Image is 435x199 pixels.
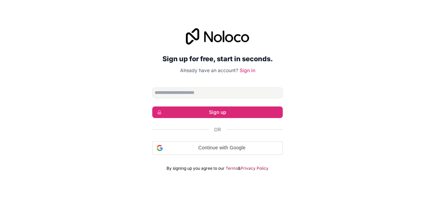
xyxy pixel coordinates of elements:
[167,166,225,171] span: By signing up you agree to our
[152,106,283,118] button: Sign up
[152,53,283,65] h2: Sign up for free, start in seconds.
[214,126,221,133] span: Or
[240,67,255,73] a: Sign in
[226,166,238,171] a: Terms
[238,166,241,171] span: &
[152,141,283,155] div: Continue with Google
[166,144,278,151] span: Continue with Google
[241,166,268,171] a: Privacy Policy
[180,67,238,73] span: Already have an account?
[152,87,283,98] input: Email address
